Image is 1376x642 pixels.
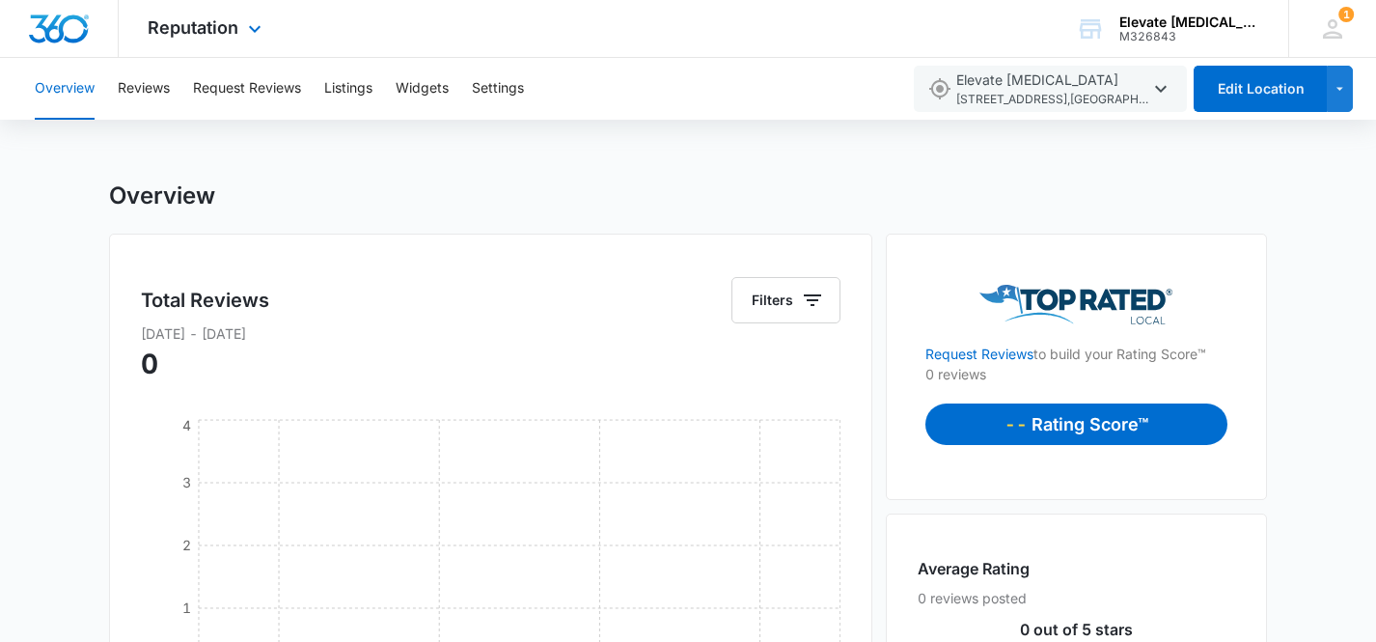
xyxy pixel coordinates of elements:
[925,346,1033,362] a: Request Reviews
[193,58,301,120] button: Request Reviews
[925,364,1227,384] p: 0 reviews
[35,58,95,120] button: Overview
[1194,66,1327,112] button: Edit Location
[396,58,449,120] button: Widgets
[141,348,158,380] span: 0
[925,324,1227,364] p: to build your Rating Score™
[472,58,524,120] button: Settings
[324,58,372,120] button: Listings
[141,286,269,315] h5: Total Reviews
[1119,14,1260,30] div: account name
[141,323,840,344] p: [DATE] - [DATE]
[956,91,1149,109] span: [STREET_ADDRESS] , [GEOGRAPHIC_DATA] , CO
[182,600,191,616] tspan: 1
[918,622,1235,637] p: 0 out of 5 stars
[148,17,238,38] span: Reputation
[182,417,191,433] tspan: 4
[182,537,191,553] tspan: 2
[914,66,1187,112] button: Elevate [MEDICAL_DATA][STREET_ADDRESS],[GEOGRAPHIC_DATA],CO
[182,474,191,490] tspan: 3
[1004,411,1032,437] p: --
[918,557,1030,580] h4: Average Rating
[731,277,840,323] button: Filters
[1119,30,1260,43] div: account id
[1032,411,1148,437] p: Rating Score™
[109,181,215,210] h1: Overview
[1338,7,1354,22] span: 1
[918,588,1235,608] p: 0 reviews posted
[1338,7,1354,22] div: notifications count
[118,58,170,120] button: Reviews
[979,285,1172,324] img: Top Rated Local Logo
[956,70,1149,109] span: Elevate [MEDICAL_DATA]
